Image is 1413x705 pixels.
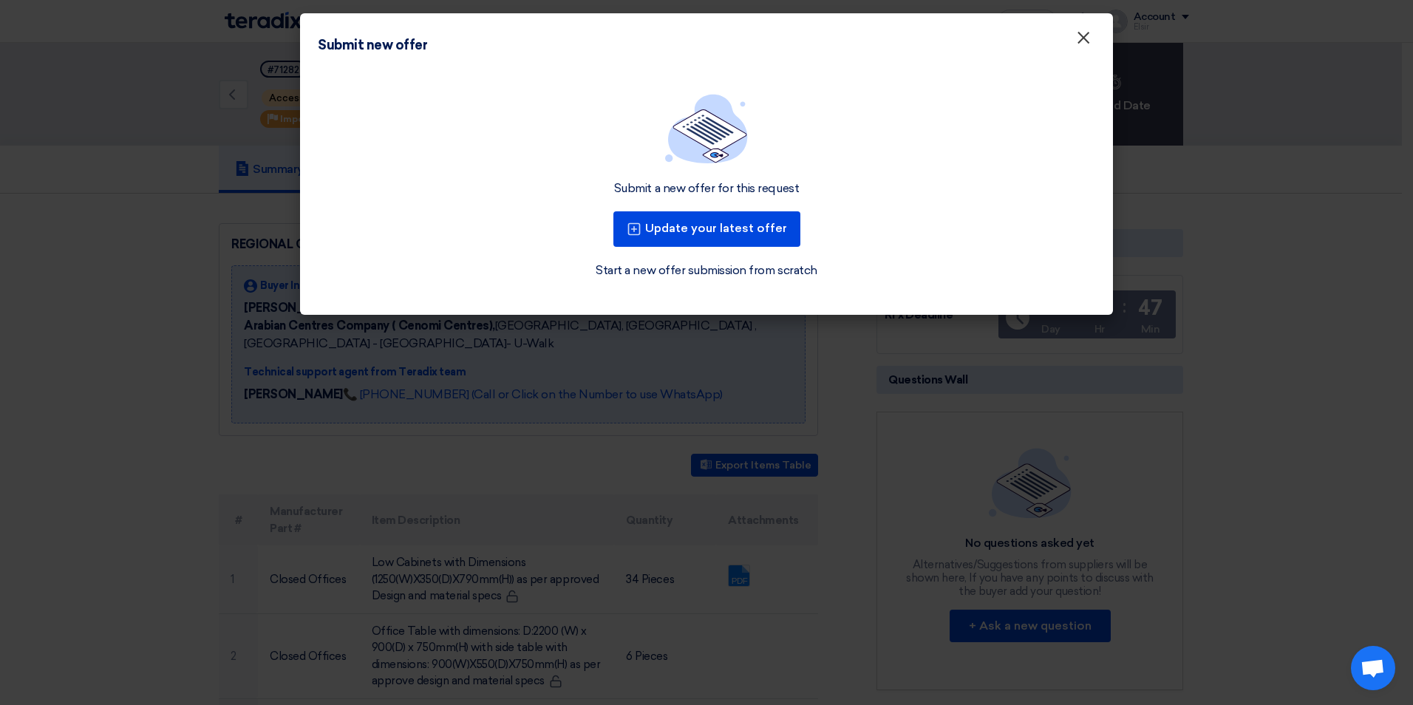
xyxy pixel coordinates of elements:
[1351,646,1395,690] div: Open chat
[614,181,799,197] div: Submit a new offer for this request
[596,262,817,279] a: Start a new offer submission from scratch
[1064,24,1103,53] button: Close
[665,94,748,163] img: empty_state_list.svg
[1076,27,1091,56] span: ×
[613,211,800,247] button: Update your latest offer
[318,35,427,55] div: Submit new offer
